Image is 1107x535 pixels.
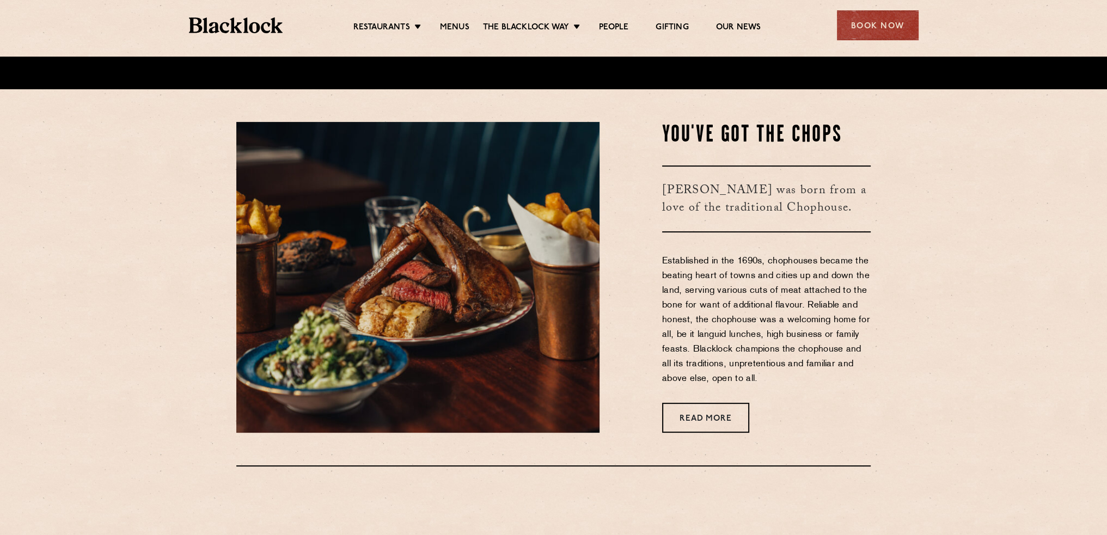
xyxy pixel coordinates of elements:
[483,22,569,34] a: The Blacklock Way
[662,122,871,149] h2: You've Got The Chops
[837,10,919,40] div: Book Now
[656,22,688,34] a: Gifting
[189,17,283,33] img: BL_Textured_Logo-footer-cropped.svg
[662,403,749,433] a: Read More
[662,254,871,386] p: Established in the 1690s, chophouses became the beating heart of towns and cities up and down the...
[662,165,871,232] h3: [PERSON_NAME] was born from a love of the traditional Chophouse.
[440,22,469,34] a: Menus
[353,22,410,34] a: Restaurants
[716,22,761,34] a: Our News
[599,22,628,34] a: People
